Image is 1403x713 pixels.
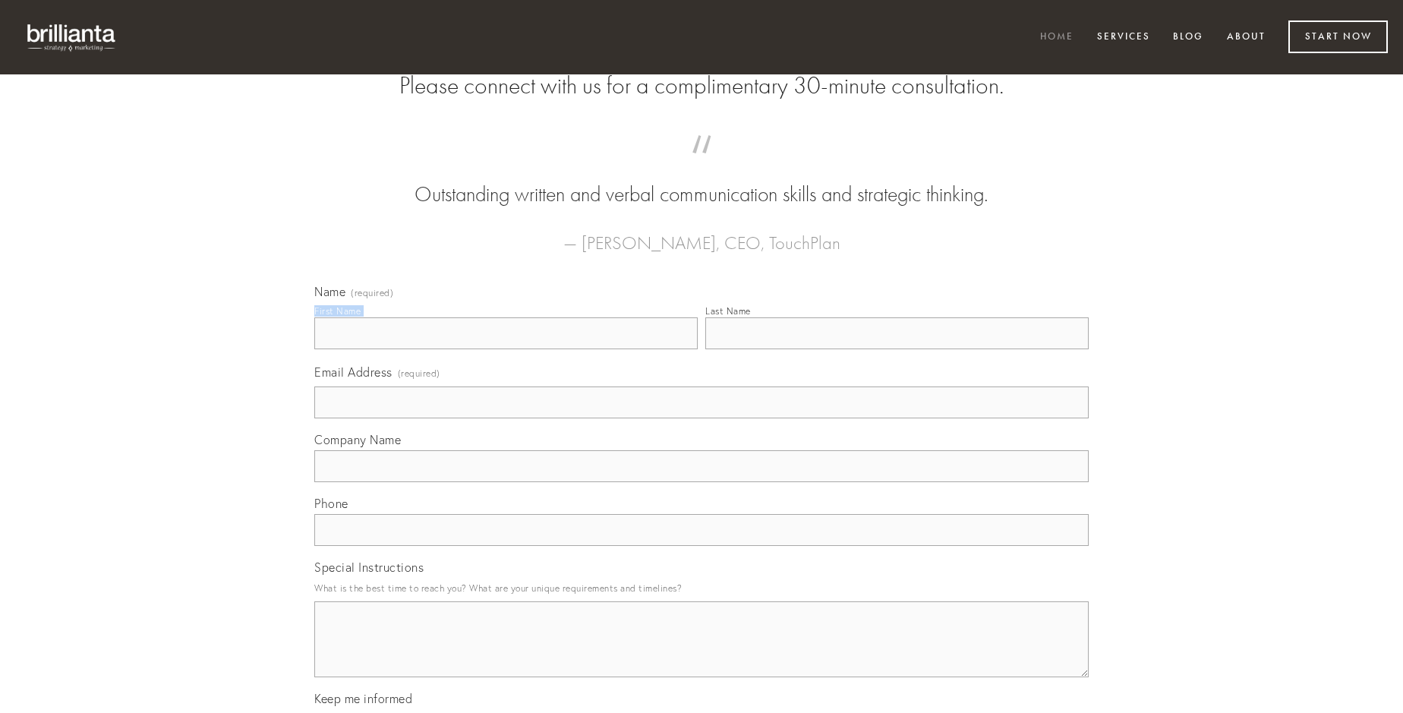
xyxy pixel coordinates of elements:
[339,210,1064,258] figcaption: — [PERSON_NAME], CEO, TouchPlan
[351,289,393,298] span: (required)
[314,284,345,299] span: Name
[1030,25,1083,50] a: Home
[1163,25,1213,50] a: Blog
[314,578,1089,598] p: What is the best time to reach you? What are your unique requirements and timelines?
[314,364,393,380] span: Email Address
[339,150,1064,180] span: “
[1087,25,1160,50] a: Services
[314,560,424,575] span: Special Instructions
[339,150,1064,210] blockquote: Outstanding written and verbal communication skills and strategic thinking.
[705,305,751,317] div: Last Name
[314,691,412,706] span: Keep me informed
[314,496,348,511] span: Phone
[15,15,129,59] img: brillianta - research, strategy, marketing
[314,305,361,317] div: First Name
[314,432,401,447] span: Company Name
[1288,21,1388,53] a: Start Now
[314,71,1089,100] h2: Please connect with us for a complimentary 30-minute consultation.
[398,363,440,383] span: (required)
[1217,25,1275,50] a: About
